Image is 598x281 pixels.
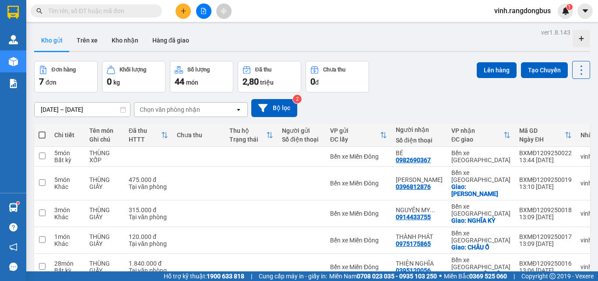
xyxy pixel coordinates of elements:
[562,7,570,15] img: icon-new-feature
[54,206,81,213] div: 3 món
[282,127,321,134] div: Người gửi
[235,106,242,113] svg: open
[251,99,297,117] button: Bộ lọc
[568,4,571,10] span: 1
[36,8,42,14] span: search
[451,169,510,183] div: Bến xe [GEOGRAPHIC_DATA]
[451,230,510,244] div: Bến xe [GEOGRAPHIC_DATA]
[7,6,19,19] img: logo-vxr
[439,274,442,278] span: ⚪️
[102,61,165,92] button: Khối lượng0kg
[330,180,387,187] div: Bến xe Miền Đông
[105,30,145,51] button: Kho nhận
[177,132,221,139] div: Chưa thu
[549,273,556,279] span: copyright
[221,8,227,14] span: aim
[89,149,120,164] div: THÙNG XỐP
[260,79,274,86] span: triệu
[70,30,105,51] button: Trên xe
[469,273,507,280] strong: 0369 525 060
[238,61,301,92] button: Đã thu2,80 triệu
[48,6,151,16] input: Tìm tên, số ĐT hoặc mã đơn
[9,35,18,44] img: warehouse-icon
[396,183,431,190] div: 0396812876
[35,103,130,117] input: Select a date range.
[180,8,186,14] span: plus
[164,271,244,281] span: Hỗ trợ kỹ thuật:
[89,206,120,221] div: THÙNG GIẤY
[396,213,431,221] div: 0914433755
[282,136,321,143] div: Số điện thoại
[129,206,168,213] div: 315.000 đ
[519,183,572,190] div: 13:10 [DATE]
[129,233,168,240] div: 120.000 đ
[329,271,437,281] span: Miền Nam
[129,183,168,190] div: Tại văn phòng
[396,149,443,157] div: BÉ
[451,136,503,143] div: ĐC giao
[54,149,81,157] div: 5 món
[186,79,198,86] span: món
[129,267,168,274] div: Tại văn phòng
[259,271,327,281] span: Cung cấp máy in - giấy in:
[196,4,211,19] button: file-add
[207,273,244,280] strong: 1900 633 818
[145,30,196,51] button: Hàng đã giao
[519,149,572,157] div: BXMĐ1209250022
[330,127,380,134] div: VP gửi
[519,267,572,274] div: 13:06 [DATE]
[330,136,380,143] div: ĐC lấy
[107,76,112,87] span: 0
[89,260,120,274] div: THÙNG GIẤY
[451,127,503,134] div: VP nhận
[9,57,18,66] img: warehouse-icon
[396,126,443,133] div: Người nhận
[243,76,259,87] span: 2,80
[519,233,572,240] div: BXMĐ1209250017
[9,223,18,231] span: question-circle
[229,136,266,143] div: Trạng thái
[140,105,200,114] div: Chọn văn phòng nhận
[444,271,507,281] span: Miền Bắc
[315,79,319,86] span: đ
[396,157,431,164] div: 0982690367
[519,136,565,143] div: Ngày ĐH
[293,95,302,103] sup: 2
[330,210,387,217] div: Bến xe Miền Đông
[34,30,70,51] button: Kho gửi
[477,62,517,78] button: Lên hàng
[225,124,278,147] th: Toggle SortBy
[89,233,120,247] div: THÙNG GIẤY
[396,240,431,247] div: 0975175865
[519,240,572,247] div: 13:09 [DATE]
[573,30,590,47] div: Tạo kho hàng mới
[519,260,572,267] div: BXMĐ1209250016
[430,206,435,213] span: ...
[306,61,369,92] button: Chưa thu0đ
[519,176,572,183] div: BXMĐ1209250019
[519,213,572,221] div: 13:09 [DATE]
[519,157,572,164] div: 13:44 [DATE]
[34,61,98,92] button: Đơn hàng7đơn
[255,67,271,73] div: Đã thu
[89,176,120,190] div: THÙNG GIẤY
[9,263,18,271] span: message
[129,176,168,183] div: 475.000 đ
[323,67,345,73] div: Chưa thu
[330,237,387,244] div: Bến xe Miền Đông
[54,183,81,190] div: Khác
[54,240,81,247] div: Khác
[451,183,510,197] div: Giao: SƠN HẠ
[124,124,172,147] th: Toggle SortBy
[54,176,81,183] div: 5 món
[129,213,168,221] div: Tại văn phòng
[129,240,168,247] div: Tại văn phòng
[54,267,81,274] div: Bất kỳ
[54,132,81,139] div: Chi tiết
[396,176,443,183] div: TƯỜNG VÂN
[113,79,120,86] span: kg
[514,271,515,281] span: |
[89,127,120,134] div: Tên món
[129,260,168,267] div: 1.840.000 đ
[396,233,443,240] div: THÀNH PHÁT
